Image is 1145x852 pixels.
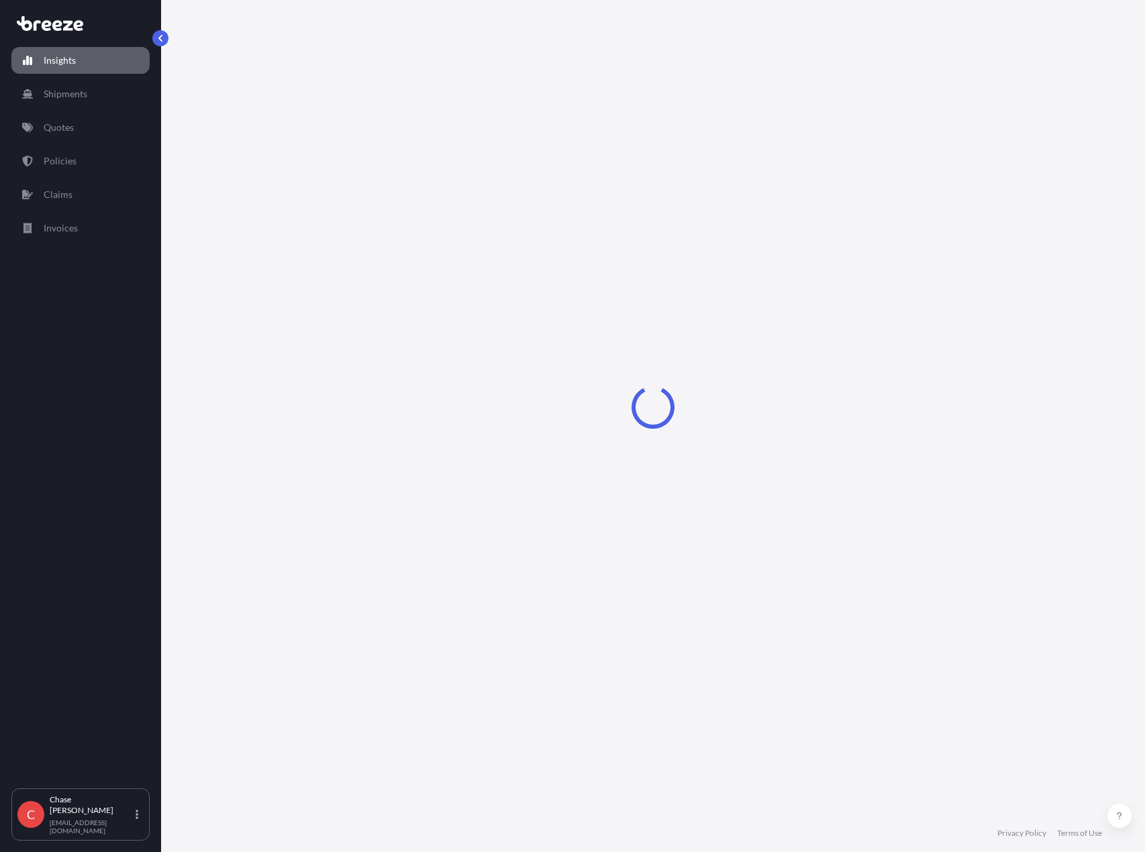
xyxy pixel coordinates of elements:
[11,47,150,74] a: Insights
[27,808,35,821] span: C
[1057,828,1102,839] a: Terms of Use
[997,828,1046,839] a: Privacy Policy
[11,215,150,242] a: Invoices
[44,221,78,235] p: Invoices
[44,188,72,201] p: Claims
[44,54,76,67] p: Insights
[44,121,74,134] p: Quotes
[11,81,150,107] a: Shipments
[11,181,150,208] a: Claims
[50,818,133,835] p: [EMAIL_ADDRESS][DOMAIN_NAME]
[50,794,133,816] p: Chase [PERSON_NAME]
[44,87,87,101] p: Shipments
[44,154,77,168] p: Policies
[11,114,150,141] a: Quotes
[11,148,150,174] a: Policies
